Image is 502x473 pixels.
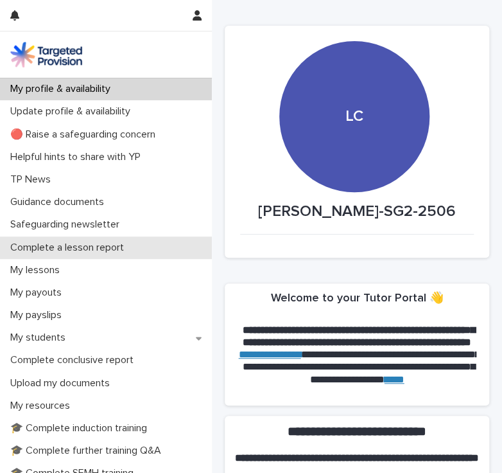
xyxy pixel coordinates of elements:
[5,264,70,276] p: My lessons
[5,129,166,141] p: 🔴 Raise a safeguarding concern
[5,332,76,344] p: My students
[5,196,114,208] p: Guidance documents
[5,174,61,186] p: TP News
[5,287,72,299] p: My payouts
[5,219,130,231] p: Safeguarding newsletter
[5,83,121,95] p: My profile & availability
[10,42,82,67] img: M5nRWzHhSzIhMunXDL62
[5,105,141,118] p: Update profile & availability
[5,151,151,163] p: Helpful hints to share with YP
[5,377,120,389] p: Upload my documents
[271,291,444,307] h2: Welcome to your Tutor Portal 👋
[5,354,144,366] p: Complete conclusive report
[5,309,72,321] p: My payslips
[5,445,171,457] p: 🎓 Complete further training Q&A
[5,422,157,434] p: 🎓 Complete induction training
[5,400,80,412] p: My resources
[5,242,134,254] p: Complete a lesson report
[240,202,474,221] p: [PERSON_NAME]-SG2-2506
